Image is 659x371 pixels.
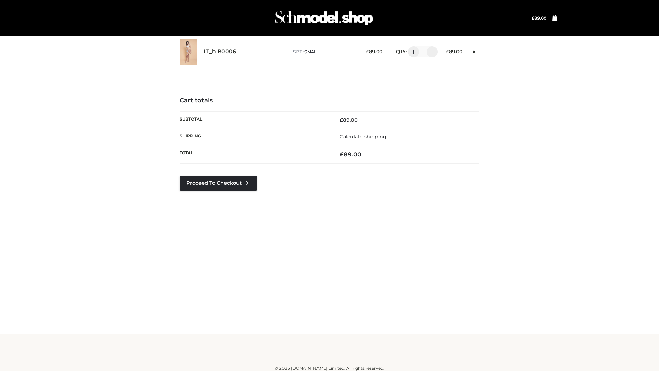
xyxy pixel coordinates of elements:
a: Proceed to Checkout [180,176,257,191]
img: Schmodel Admin 964 [273,4,375,32]
a: Calculate shipping [340,134,386,140]
span: £ [446,49,449,54]
span: SMALL [304,49,319,54]
h4: Cart totals [180,97,479,104]
th: Shipping [180,128,329,145]
bdi: 89.00 [340,117,358,123]
th: Total [180,145,329,164]
span: £ [366,49,369,54]
img: LT_b-B0006 - SMALL [180,39,197,65]
bdi: 89.00 [446,49,462,54]
a: £89.00 [532,15,546,21]
div: QTY: [389,46,435,57]
bdi: 89.00 [532,15,546,21]
p: size : [293,49,355,55]
bdi: 89.00 [366,49,382,54]
a: Remove this item [469,46,479,55]
span: £ [532,15,534,21]
a: LT_b-B0006 [204,48,236,55]
span: £ [340,117,343,123]
th: Subtotal [180,111,329,128]
span: £ [340,151,344,158]
bdi: 89.00 [340,151,361,158]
